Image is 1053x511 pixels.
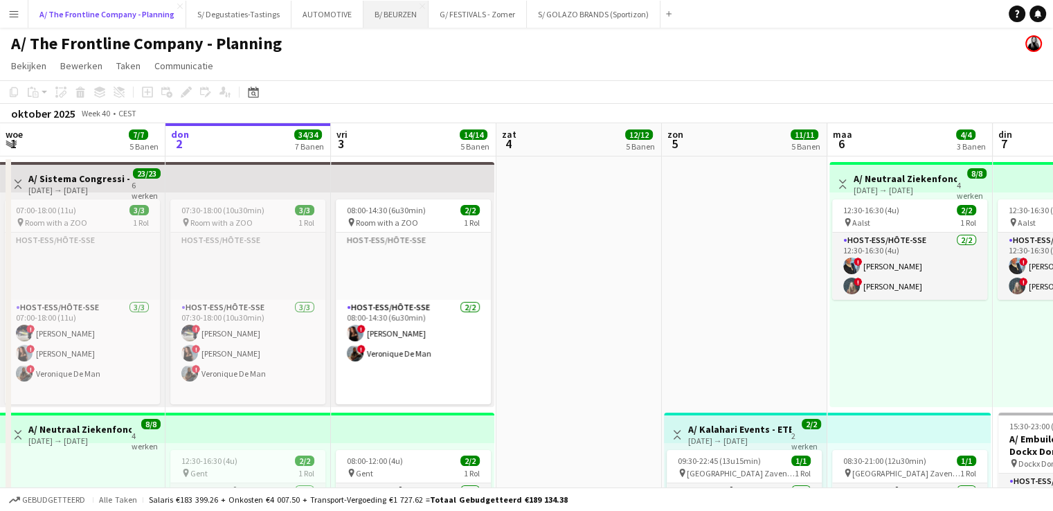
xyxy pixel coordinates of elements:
span: 5 [665,136,683,152]
app-card-role: Host-ess/Hôte-sse2/212:30-16:30 (4u)![PERSON_NAME]![PERSON_NAME] [832,233,987,300]
app-card-role-placeholder: Host-ess/Hôte-sse [336,233,491,300]
span: Taken [116,60,141,72]
span: 08:00-12:00 (4u) [347,456,403,466]
span: 8/8 [141,419,161,429]
app-job-card: 12:30-16:30 (4u)2/2 Aalst1 RolHost-ess/Hôte-sse2/212:30-16:30 (4u)![PERSON_NAME]![PERSON_NAME] [832,199,987,300]
span: Bewerken [60,60,102,72]
button: S/ GOLAZO BRANDS (Sportizon) [527,1,660,28]
span: 07:00-18:00 (11u) [16,205,76,215]
span: ! [854,278,862,286]
span: [GEOGRAPHIC_DATA] Zaventem [852,468,960,478]
span: Alle taken [99,494,137,505]
span: 09:30-22:45 (13u15min) [678,456,761,466]
span: 1 Rol [298,217,314,228]
span: 1 Rol [795,468,811,478]
span: 2/2 [957,205,976,215]
h3: A/ Kalahari Events - ETEX - international event - [GEOGRAPHIC_DATA] Pick-up (05+06/10) [688,423,791,436]
span: din [998,128,1012,141]
span: Week 40 [78,108,113,118]
span: ! [192,325,200,333]
div: 5 Banen [791,141,820,152]
span: 34/34 [294,129,322,140]
app-card-role-placeholder: Host-ess/Hôte-sse [5,233,160,300]
span: maa [833,128,852,141]
span: 2 [169,136,189,152]
app-card-role: Host-ess/Hôte-sse2/208:00-14:30 (6u30min)![PERSON_NAME]!Veronique De Man [336,300,491,427]
span: Aalst [852,217,870,228]
button: S/ Degustaties-Tastings [186,1,291,28]
span: 1 Rol [960,217,976,228]
span: 07:30-18:00 (10u30min) [181,205,264,215]
span: 2/2 [802,419,821,429]
a: Taken [111,57,146,75]
span: 14/14 [460,129,487,140]
div: 5 Banen [460,141,489,152]
span: Room with a ZOO [356,217,418,228]
div: oktober 2025 [11,107,75,120]
span: 4 [500,136,516,152]
span: 3 [334,136,348,152]
h3: A/ Neutraal Ziekenfonds Vlaanderen (NZVL) - [GEOGRAPHIC_DATA] - 29-30/09+02-03/10 [28,423,132,436]
span: ! [26,365,35,373]
button: G/ FESTIVALS - Zomer [429,1,527,28]
span: Communicatie [154,60,213,72]
span: vri [336,128,348,141]
span: 11/11 [791,129,818,140]
span: 3/3 [129,205,149,215]
app-card-role: Host-ess/Hôte-sse3/307:30-18:00 (10u30min)![PERSON_NAME]![PERSON_NAME]!Veronique De Man [170,300,325,427]
span: don [171,128,189,141]
span: woe [6,128,23,141]
span: ! [357,325,366,333]
span: Gebudgetteerd [22,495,85,505]
h3: A/ Sistema Congressi - Congres RADECS 2025 - [GEOGRAPHIC_DATA] (Room with a Zoo) - 28/09 tem 03/10 [28,172,132,185]
span: 3/3 [295,205,314,215]
span: Gent [190,468,208,478]
span: 2/2 [460,456,480,466]
button: A/ The Frontline Company - Planning [28,1,186,28]
span: Aalst [1018,217,1036,228]
h3: A/ Neutraal Ziekenfonds Vlaanderen (NZVL) - [GEOGRAPHIC_DATA] - 06-09/10 [854,172,957,185]
span: ! [854,258,862,266]
span: ! [26,345,35,353]
span: zon [667,128,683,141]
span: ! [192,345,200,353]
div: [DATE] → [DATE] [688,436,791,446]
span: 08:30-21:00 (12u30min) [843,456,926,466]
span: Room with a ZOO [25,217,87,228]
span: ! [1019,258,1027,266]
app-job-card: 08:00-14:30 (6u30min)2/2 Room with a ZOO1 RolHost-ess/Hôte-sseHost-ess/Hôte-sse2/208:00-14:30 (6u... [336,199,491,404]
span: 1 Rol [960,468,976,478]
span: 7/7 [129,129,148,140]
span: Bekijken [11,60,46,72]
span: 1 [3,136,23,152]
span: 12:30-16:30 (4u) [843,205,899,215]
span: ! [192,365,200,373]
div: 4 werken [957,179,987,201]
app-job-card: 07:30-18:00 (10u30min)3/3 Room with a ZOO1 RolHost-ess/Hôte-sseHost-ess/Hôte-sse3/307:30-18:00 (1... [170,199,325,404]
a: Bewerken [55,57,108,75]
div: 6 werken [132,179,161,201]
div: 2 werken [791,429,821,451]
span: 1 Rol [298,468,314,478]
span: 4/4 [956,129,975,140]
span: 2/2 [295,456,314,466]
span: 1/1 [791,456,811,466]
span: 2/2 [460,205,480,215]
span: 12/12 [625,129,653,140]
span: 1 Rol [133,217,149,228]
div: 4 werken [132,429,161,451]
span: 1 Rol [464,468,480,478]
span: Totaal gebudgetteerd €189 134.38 [430,494,568,505]
span: 12:30-16:30 (4u) [181,456,237,466]
a: Bekijken [6,57,52,75]
div: [DATE] → [DATE] [854,185,957,195]
span: 6 [831,136,852,152]
span: 1/1 [957,456,976,466]
span: ! [1019,278,1027,286]
span: 23/23 [133,168,161,179]
span: Room with a ZOO [190,217,253,228]
app-job-card: 07:00-18:00 (11u)3/3 Room with a ZOO1 RolHost-ess/Hôte-sseHost-ess/Hôte-sse3/307:00-18:00 (11u)![... [5,199,160,404]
